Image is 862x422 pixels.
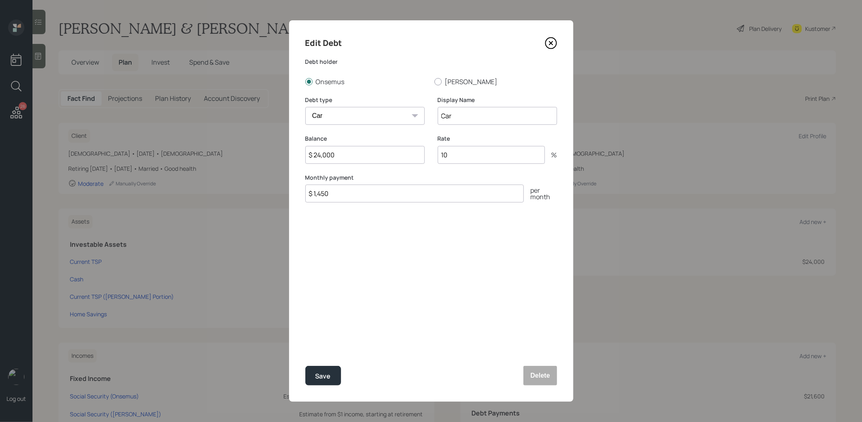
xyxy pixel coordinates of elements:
label: Monthly payment [305,174,557,182]
label: Onsemus [305,77,428,86]
div: per month [524,187,557,200]
label: Debt type [305,96,425,104]
label: [PERSON_NAME] [434,77,557,86]
h4: Edit Debt [305,37,342,50]
div: % [545,152,557,158]
label: Rate [438,135,557,143]
button: Save [305,366,341,385]
label: Balance [305,135,425,143]
label: Debt holder [305,58,557,66]
label: Display Name [438,96,557,104]
div: Save [315,371,331,382]
button: Delete [523,366,557,385]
